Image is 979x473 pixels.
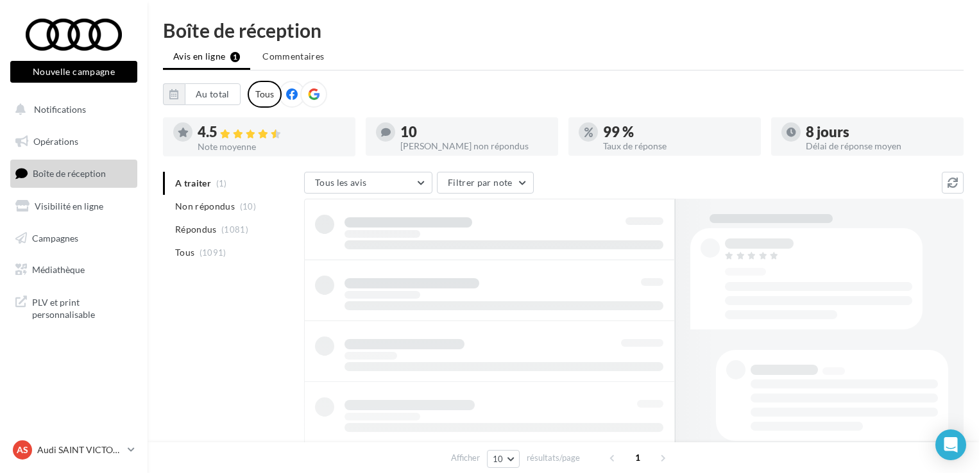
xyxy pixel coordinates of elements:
div: 10 [400,125,548,139]
a: Médiathèque [8,256,140,283]
button: Nouvelle campagne [10,61,137,83]
button: 10 [487,450,520,468]
span: Afficher [451,452,480,464]
span: résultats/page [527,452,580,464]
button: Tous les avis [304,172,432,194]
a: Opérations [8,128,140,155]
span: PLV et print personnalisable [32,294,132,321]
p: Audi SAINT VICTORET [37,444,123,456]
span: Tous [175,246,194,259]
span: Tous les avis [315,177,367,188]
span: Médiathèque [32,264,85,275]
div: 8 jours [806,125,953,139]
div: Taux de réponse [603,142,751,151]
span: Boîte de réception [33,168,106,179]
div: 4.5 [198,125,345,140]
button: Filtrer par note [437,172,534,194]
div: 99 % [603,125,751,139]
span: Opérations [33,136,78,147]
span: Campagnes [32,232,78,243]
span: Notifications [34,104,86,115]
div: [PERSON_NAME] non répondus [400,142,548,151]
span: (1091) [200,247,226,258]
button: Au total [163,83,241,105]
span: AS [17,444,28,456]
a: Visibilité en ligne [8,193,140,220]
span: Répondus [175,223,217,236]
div: Open Intercom Messenger [935,429,966,460]
div: Tous [248,81,282,108]
div: Note moyenne [198,142,345,151]
span: Visibilité en ligne [35,201,103,212]
button: Notifications [8,96,135,123]
span: 10 [493,454,504,464]
span: (1081) [221,224,248,235]
span: Commentaires [262,51,324,62]
a: AS Audi SAINT VICTORET [10,438,137,462]
button: Au total [185,83,241,105]
div: Boîte de réception [163,21,964,40]
span: Non répondus [175,200,235,213]
span: (10) [240,201,256,212]
div: Délai de réponse moyen [806,142,953,151]
a: Campagnes [8,225,140,252]
span: 1 [627,447,648,468]
a: PLV et print personnalisable [8,288,140,326]
a: Boîte de réception [8,160,140,187]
